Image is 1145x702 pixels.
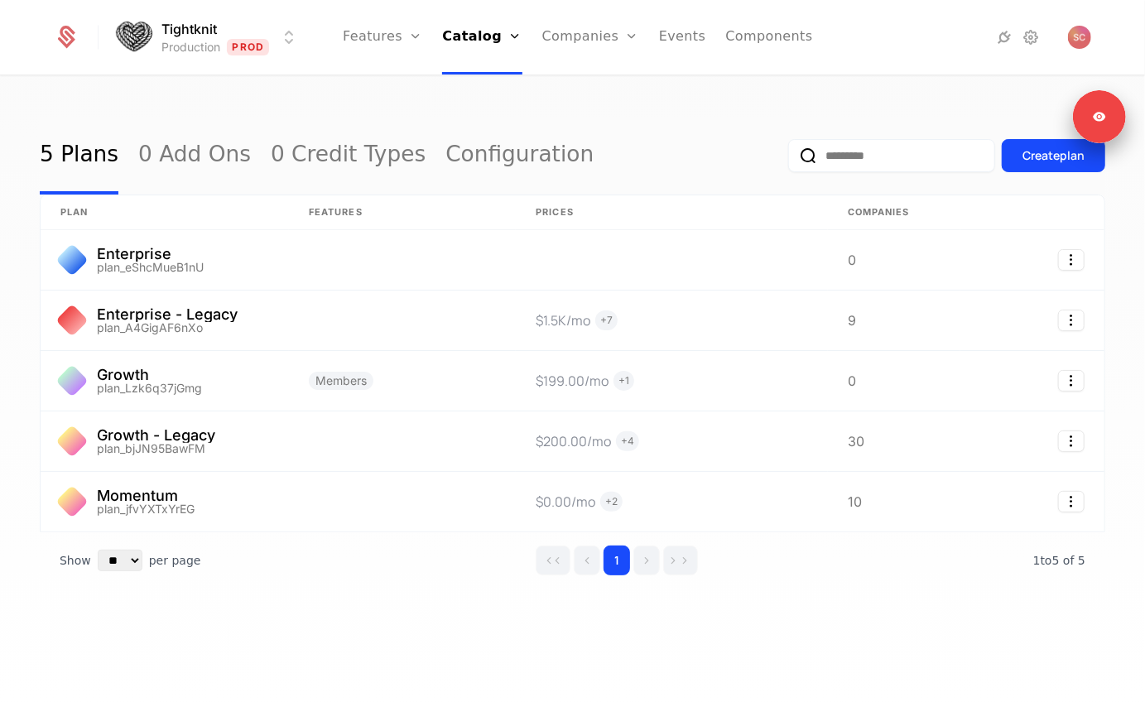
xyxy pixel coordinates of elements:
a: Configuration [445,117,594,195]
img: Stephen Cook [1068,26,1091,49]
span: 1 to 5 of [1033,554,1078,567]
th: Features [289,195,516,230]
a: 5 Plans [40,117,118,195]
a: Integrations [995,27,1015,47]
span: Tightknit [161,19,217,39]
th: Companies [828,195,960,230]
span: Prod [227,39,269,55]
select: Select page size [98,550,142,571]
button: Select environment [118,19,299,55]
button: Select action [1058,310,1085,331]
span: per page [149,552,201,569]
th: plan [41,195,289,230]
a: 0 Add Ons [138,117,251,195]
button: Go to next page [633,546,660,575]
button: Open user button [1068,26,1091,49]
div: Create plan [1022,147,1085,164]
button: Select action [1058,491,1085,512]
a: Settings [1022,27,1042,47]
button: Createplan [1002,139,1105,172]
th: Prices [516,195,828,230]
img: Tightknit [113,17,153,58]
div: Page navigation [536,546,698,575]
button: Go to previous page [574,546,600,575]
div: Table pagination [40,532,1105,589]
a: 0 Credit Types [271,117,426,195]
button: Select action [1058,430,1085,452]
button: Go to last page [663,546,698,575]
span: 5 [1033,554,1085,567]
button: Select action [1058,370,1085,392]
div: Production [161,39,220,55]
button: Select action [1058,249,1085,271]
span: Show [60,552,91,569]
button: Go to first page [536,546,570,575]
button: Go to page 1 [604,546,630,575]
